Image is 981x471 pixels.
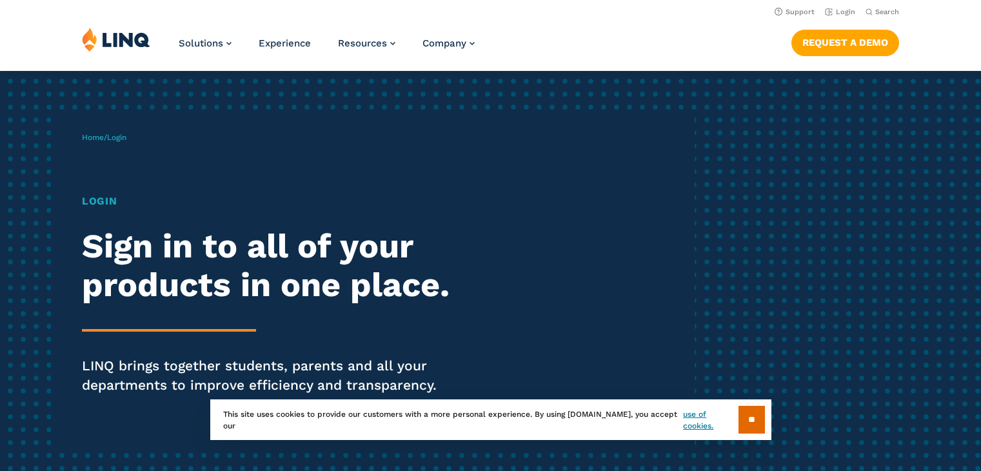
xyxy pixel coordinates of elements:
span: Resources [338,37,387,49]
a: Support [775,8,815,16]
a: use of cookies. [683,408,738,432]
a: Company [422,37,475,49]
span: Login [107,133,126,142]
span: / [82,133,126,142]
nav: Primary Navigation [179,27,475,70]
a: Home [82,133,104,142]
nav: Button Navigation [791,27,899,55]
img: LINQ | K‑12 Software [82,27,150,52]
div: This site uses cookies to provide our customers with a more personal experience. By using [DOMAIN... [210,399,771,440]
a: Resources [338,37,395,49]
a: Solutions [179,37,232,49]
h1: Login [82,194,460,209]
span: Search [875,8,899,16]
a: Request a Demo [791,30,899,55]
a: Experience [259,37,311,49]
h2: Sign in to all of your products in one place. [82,227,460,305]
a: Login [825,8,855,16]
button: Open Search Bar [866,7,899,17]
span: Solutions [179,37,223,49]
p: LINQ brings together students, parents and all your departments to improve efficiency and transpa... [82,356,460,395]
span: Company [422,37,466,49]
